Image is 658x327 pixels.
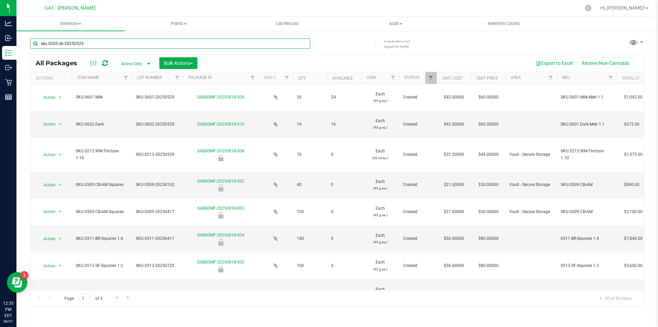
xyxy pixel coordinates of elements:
[136,182,179,188] span: SKU.0509-20250102
[56,288,65,297] span: select
[475,92,502,102] span: $60.00000
[403,151,432,158] span: Created
[37,119,56,129] span: Action
[136,151,179,158] span: SKU.0213-20250529
[123,293,133,302] a: Go to the last page
[16,21,125,27] span: Inventory
[36,59,84,67] span: All Packages
[403,182,432,188] span: Created
[297,235,323,242] span: 140
[475,288,502,298] span: $80.00000
[159,57,197,69] button: Bulk Actions
[365,97,395,104] p: (45 g ea.)
[475,150,502,160] span: $45.00000
[403,262,432,269] span: Created
[331,121,357,128] span: 16
[365,266,395,272] p: (45 g ea.)
[56,180,65,190] span: select
[437,84,471,111] td: $42.00000
[197,149,244,153] a: GABSGMF-20250818-008
[3,300,13,319] p: 12:35 PM EDT
[297,94,323,101] span: 26
[403,121,432,128] span: Created
[5,64,12,71] inline-svg: Outbound
[3,319,13,324] p: 08/27
[45,5,96,11] span: GA1 - [PERSON_NAME]
[76,148,127,161] span: SKU.0213.WM-Tincture 1:10
[594,293,637,303] span: 1 - 20 of 59 items
[76,235,127,242] span: SKU.0511.BR-Squares 1:4
[365,205,395,218] span: Each
[297,151,323,158] span: 70
[442,76,463,81] a: Unit Cost
[37,234,56,244] span: Action
[297,209,323,215] span: 100
[331,235,357,242] span: 0
[561,121,612,128] span: SKU.0601.Dark-Melt 1:1
[365,286,395,299] span: Each
[561,209,612,215] span: SKU.0509.CB-AM
[388,72,399,84] a: Filter
[56,261,65,271] span: select
[437,225,471,253] td: $56.00000
[5,35,12,42] inline-svg: Inbound
[621,261,646,271] span: $5,600.00
[384,39,418,49] span: Include items not tagged for facility
[509,290,552,296] span: Vault - Secure Storage
[182,185,259,191] div: Newly Received
[561,148,612,161] span: SKU.0213.WM-Tincture 1:10
[331,94,357,101] span: 24
[577,57,634,69] button: Receive Non-Cannabis
[137,75,162,80] a: Lot Number
[182,212,259,219] div: Newly Received
[56,207,65,217] span: select
[136,262,179,269] span: SKU.0513-20250725
[197,206,244,211] a: GABSGMF-20250818-003
[600,5,645,11] span: Hi, [PERSON_NAME]!
[621,207,646,217] span: $2,100.00
[365,124,395,131] p: (45 g ea.)
[7,272,27,293] iframe: Resource center
[621,150,646,160] span: $1,575.00
[164,60,193,66] span: Bulk Actions
[403,290,432,296] span: Created
[509,209,552,215] span: Vault - Secure Storage
[136,290,179,296] span: SKU.0513-20250725
[20,271,28,279] iframe: Resource center unread badge
[605,72,617,84] a: Filter
[76,94,127,101] span: SKU.0601.Milk
[197,260,244,265] a: GABSGMF-20250818-005
[37,207,56,217] span: Action
[5,49,12,56] inline-svg: Inventory
[331,262,357,269] span: 0
[182,154,259,161] div: Newly Received
[437,172,471,199] td: $21.00000
[545,72,557,84] a: Filter
[36,76,69,81] div: Actions
[56,93,65,102] span: select
[475,180,502,190] span: $30.00000
[367,75,376,80] a: UOM
[365,185,395,191] p: (45 g ea.)
[561,235,612,242] span: 0511.BR-Squares 1:4
[233,16,341,31] a: Lab Results
[281,72,293,84] a: Filter
[297,290,323,296] span: 141
[332,76,353,81] a: Available
[437,111,471,138] td: $42.00000
[37,261,56,271] span: Action
[59,293,108,304] span: Page of 3
[197,122,244,127] a: GABSGMF-20250818-010
[365,239,395,245] p: (45 g ea.)
[437,279,471,306] td: $56.00000
[56,119,65,129] span: select
[56,234,65,244] span: select
[425,72,437,84] a: Filter
[5,79,12,86] inline-svg: Retail
[258,72,293,84] th: Has COA
[197,95,244,100] a: GABSGMF-20250818-009
[331,151,357,158] span: 0
[182,266,259,272] div: Newly Received
[297,121,323,128] span: 16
